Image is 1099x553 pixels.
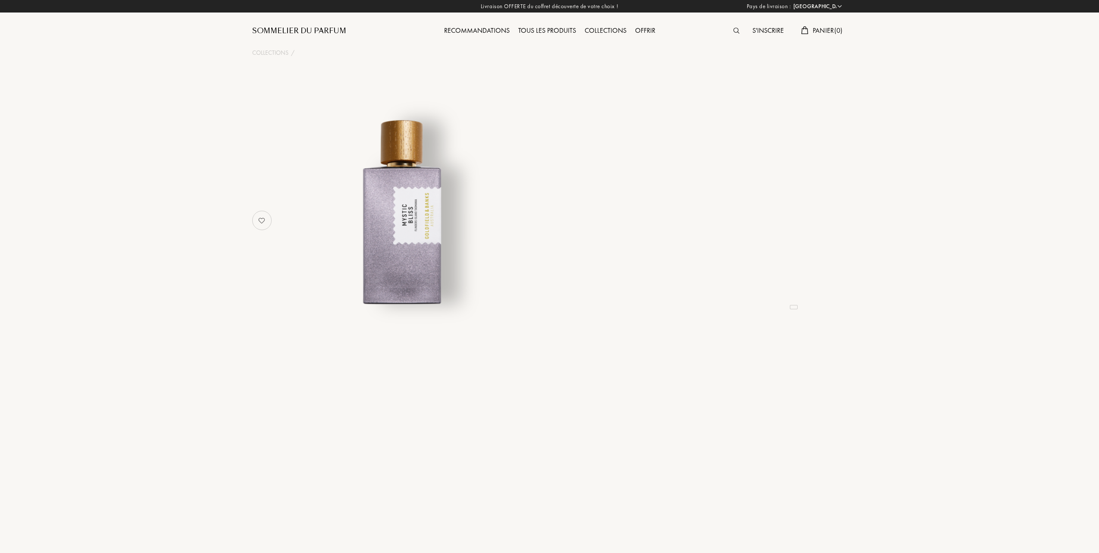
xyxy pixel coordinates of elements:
[747,2,791,11] span: Pays de livraison :
[801,26,808,34] img: cart.svg
[440,26,514,35] a: Recommandations
[253,212,270,229] img: no_like_p.png
[252,26,346,36] a: Sommelier du Parfum
[748,26,788,35] a: S'inscrire
[514,25,580,37] div: Tous les produits
[748,25,788,37] div: S'inscrire
[294,110,507,323] img: undefined undefined
[291,48,294,57] div: /
[580,25,631,37] div: Collections
[813,26,843,35] span: Panier ( 0 )
[733,28,739,34] img: search_icn.svg
[514,26,580,35] a: Tous les produits
[252,48,288,57] a: Collections
[440,25,514,37] div: Recommandations
[631,26,660,35] a: Offrir
[580,26,631,35] a: Collections
[836,3,843,9] img: arrow_w.png
[631,25,660,37] div: Offrir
